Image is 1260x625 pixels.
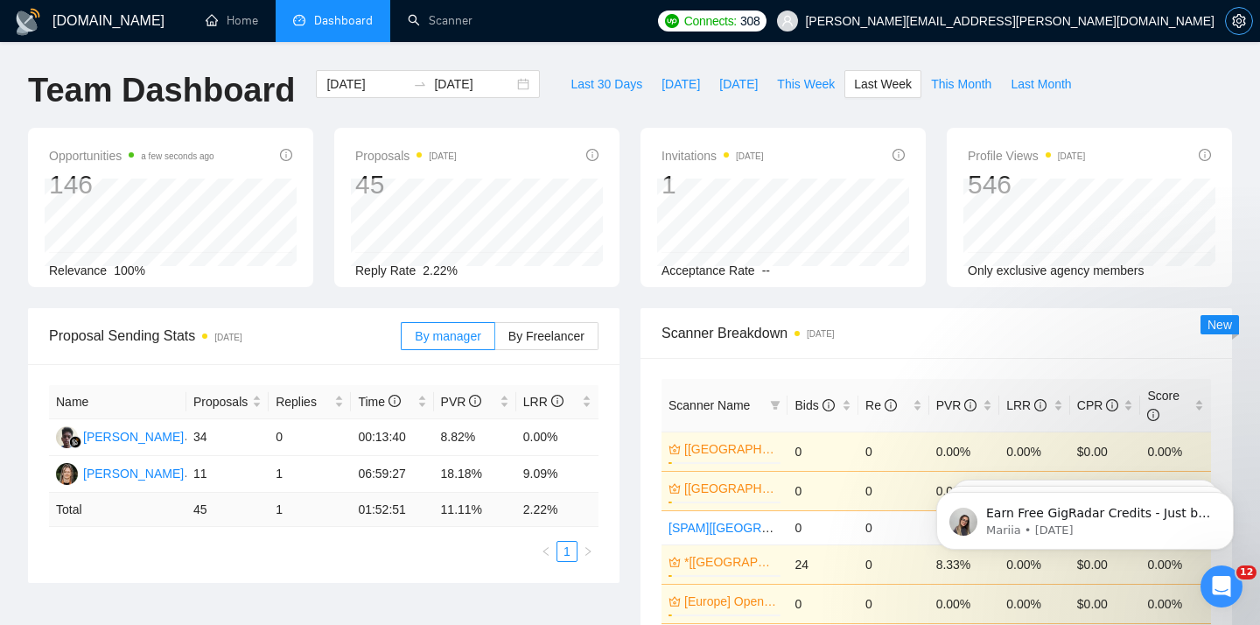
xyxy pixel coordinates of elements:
[668,398,750,412] span: Scanner Name
[570,74,642,94] span: Last 30 Days
[49,263,107,277] span: Relevance
[14,8,42,36] img: logo
[186,385,269,419] th: Proposals
[968,145,1085,166] span: Profile Views
[936,398,977,412] span: PVR
[777,74,835,94] span: This Week
[1147,409,1159,421] span: info-circle
[276,392,331,411] span: Replies
[541,546,551,557] span: left
[1077,398,1118,412] span: CPR
[441,395,482,409] span: PVR
[557,542,577,561] a: 1
[49,168,214,201] div: 146
[193,392,248,411] span: Proposals
[83,427,184,446] div: [PERSON_NAME]
[355,145,457,166] span: Proposals
[921,70,1001,98] button: This Month
[854,74,912,94] span: Last Week
[355,263,416,277] span: Reply Rate
[586,149,598,161] span: info-circle
[668,595,681,607] span: crown
[186,456,269,493] td: 11
[114,263,145,277] span: 100%
[668,443,681,455] span: crown
[83,464,184,483] div: [PERSON_NAME]
[1147,389,1179,422] span: Score
[28,70,295,111] h1: Team Dashboard
[892,149,905,161] span: info-circle
[269,493,351,527] td: 1
[516,493,598,527] td: 2.22 %
[794,398,834,412] span: Bids
[516,456,598,493] td: 9.09%
[968,263,1144,277] span: Only exclusive agency members
[1034,399,1046,411] span: info-circle
[556,541,577,562] li: 1
[351,419,433,456] td: 00:13:40
[684,439,777,459] a: [[GEOGRAPHIC_DATA]/[GEOGRAPHIC_DATA]] SV/Web Development
[429,151,456,161] time: [DATE]
[49,385,186,419] th: Name
[583,546,593,557] span: right
[1199,149,1211,161] span: info-circle
[535,541,556,562] button: left
[844,70,921,98] button: Last Week
[413,77,427,91] span: to
[469,395,481,407] span: info-circle
[69,436,81,448] img: gigradar-bm.png
[865,398,897,412] span: Re
[56,426,78,448] img: AK
[434,419,516,456] td: 8.82%
[577,541,598,562] li: Next Page
[413,77,427,91] span: swap-right
[1225,7,1253,35] button: setting
[858,432,929,471] td: 0
[56,466,184,480] a: IM[PERSON_NAME]
[434,493,516,527] td: 11.11 %
[661,263,755,277] span: Acceptance Rate
[351,493,433,527] td: 01:52:51
[858,471,929,510] td: 0
[1006,398,1046,412] span: LRR
[1070,584,1141,623] td: $0.00
[719,74,758,94] span: [DATE]
[186,419,269,456] td: 34
[1106,399,1118,411] span: info-circle
[351,456,433,493] td: 06:59:27
[787,432,858,471] td: 0
[269,419,351,456] td: 0
[1058,151,1085,161] time: [DATE]
[186,493,269,527] td: 45
[736,151,763,161] time: [DATE]
[661,74,700,94] span: [DATE]
[787,471,858,510] td: 0
[423,263,458,277] span: 2.22%
[931,74,991,94] span: This Month
[968,168,1085,201] div: 546
[684,552,777,572] a: *[[GEOGRAPHIC_DATA]] AI & Machine Learning Software
[1226,14,1252,28] span: setting
[214,333,241,342] time: [DATE]
[910,455,1260,578] iframe: Intercom notifications message
[710,70,767,98] button: [DATE]
[577,541,598,562] button: right
[56,429,184,443] a: AK[PERSON_NAME]
[684,592,777,611] a: [Europe] Open AI | Generative AI Integration
[326,74,406,94] input: Start date
[770,400,780,411] span: filter
[523,395,563,409] span: LRR
[668,521,993,535] a: [SPAM][[GEOGRAPHIC_DATA]] OpenAI | Generative AI ML
[762,263,770,277] span: --
[49,145,214,166] span: Opportunities
[1200,565,1242,607] iframe: Intercom live chat
[684,479,777,498] a: [[GEOGRAPHIC_DATA]/[GEOGRAPHIC_DATA]] OpenAI | Generative AI Integration
[999,584,1070,623] td: 0.00%
[822,399,835,411] span: info-circle
[1070,432,1141,471] td: $0.00
[661,145,764,166] span: Invitations
[767,70,844,98] button: This Week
